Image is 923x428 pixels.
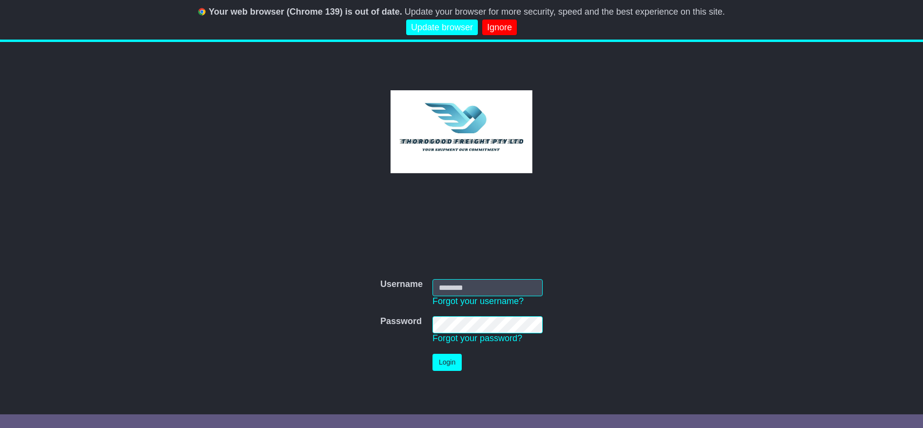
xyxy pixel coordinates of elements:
label: Password [380,316,422,327]
a: Forgot your password? [432,333,522,343]
span: Update your browser for more security, speed and the best experience on this site. [405,7,725,17]
button: Login [432,354,462,371]
a: Ignore [482,20,517,36]
label: Username [380,279,423,290]
b: Your web browser (Chrome 139) is out of date. [209,7,402,17]
a: Forgot your username? [432,296,524,306]
a: Update browser [406,20,478,36]
img: Thorogood Freight Pty Ltd [391,90,532,173]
